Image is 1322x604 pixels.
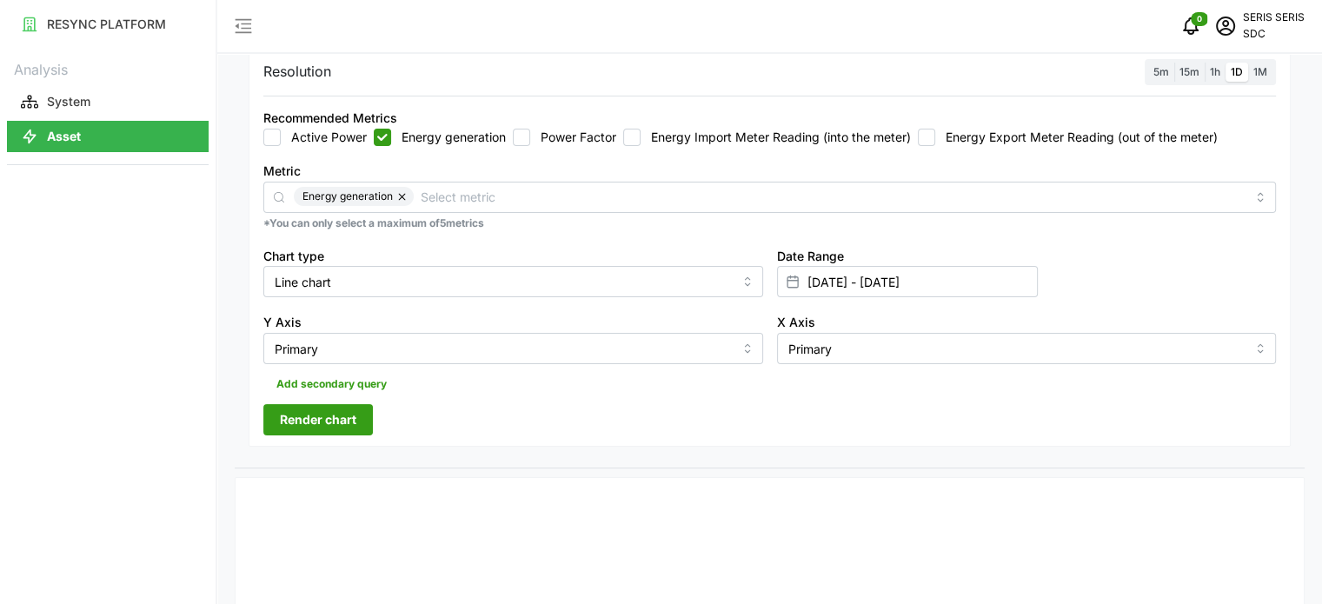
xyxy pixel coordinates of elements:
[391,129,506,146] label: Energy generation
[1179,65,1199,78] span: 15m
[302,187,393,206] span: Energy generation
[1210,65,1220,78] span: 1h
[263,247,324,266] label: Chart type
[235,43,1305,468] div: Settings
[263,162,301,181] label: Metric
[1197,13,1202,25] span: 0
[1153,65,1169,78] span: 5m
[1173,9,1208,43] button: notifications
[7,9,209,40] button: RESYNC PLATFORM
[1231,65,1243,78] span: 1D
[1243,10,1305,26] p: SERIS SERIS
[7,84,209,119] a: System
[47,16,166,33] p: RESYNC PLATFORM
[777,313,815,332] label: X Axis
[777,266,1038,297] input: Select date range
[263,313,302,332] label: Y Axis
[641,129,911,146] label: Energy Import Meter Reading (into the meter)
[263,404,373,435] button: Render chart
[47,93,90,110] p: System
[281,129,367,146] label: Active Power
[7,86,209,117] button: System
[777,333,1277,364] input: Select X axis
[7,7,209,42] a: RESYNC PLATFORM
[1243,26,1305,43] p: SDC
[1208,9,1243,43] button: schedule
[263,266,763,297] input: Select chart type
[263,109,397,128] div: Recommended Metrics
[280,405,356,435] span: Render chart
[263,61,331,83] p: Resolution
[7,56,209,81] p: Analysis
[421,187,1246,206] input: Select metric
[530,129,616,146] label: Power Factor
[263,216,1276,231] p: *You can only select a maximum of 5 metrics
[7,121,209,152] button: Asset
[263,371,400,397] button: Add secondary query
[47,128,81,145] p: Asset
[1253,65,1267,78] span: 1M
[935,129,1218,146] label: Energy Export Meter Reading (out of the meter)
[276,372,387,396] span: Add secondary query
[7,119,209,154] a: Asset
[263,333,763,364] input: Select Y axis
[777,247,844,266] label: Date Range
